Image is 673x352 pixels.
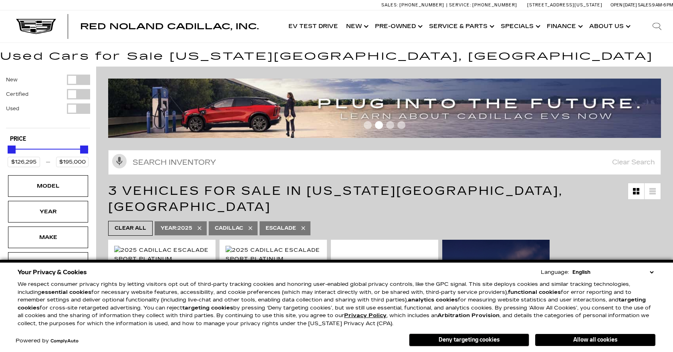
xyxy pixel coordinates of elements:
[652,2,673,8] span: 9 AM-6 PM
[638,2,652,8] span: Sales:
[585,10,633,42] a: About Us
[397,121,405,129] span: Go to slide 4
[8,227,88,248] div: MakeMake
[28,182,68,190] div: Model
[80,22,259,30] a: Red Noland Cadillac, Inc.
[399,2,444,8] span: [PHONE_NUMBER]
[182,305,233,311] strong: targeting cookies
[342,10,371,42] a: New
[80,22,259,31] span: Red Noland Cadillac, Inc.
[284,10,342,42] a: EV Test Drive
[266,223,296,233] span: Escalade
[425,10,497,42] a: Service & Parts
[80,146,88,154] div: Maximum Price
[381,2,398,8] span: Sales:
[18,297,646,311] strong: targeting cookies
[112,154,127,168] svg: Click to toggle on voice search
[8,201,88,223] div: YearYear
[215,223,243,233] span: Cadillac
[611,2,637,8] span: Open [DATE]
[18,267,87,278] span: Your Privacy & Cookies
[10,136,86,143] h5: Price
[375,121,383,129] span: Go to slide 2
[50,339,79,344] a: ComplyAuto
[8,157,40,167] input: Minimum
[8,143,89,167] div: Price
[437,312,500,319] strong: Arbitration Provision
[28,207,68,216] div: Year
[6,90,28,98] label: Certified
[543,10,585,42] a: Finance
[381,3,446,7] a: Sales: [PHONE_NUMBER]
[8,175,88,197] div: ModelModel
[535,334,655,346] button: Allow all cookies
[371,10,425,42] a: Pre-Owned
[18,281,655,328] p: We respect consumer privacy rights by letting visitors opt out of third-party tracking cookies an...
[56,157,89,167] input: Maximum
[386,121,394,129] span: Go to slide 3
[364,121,372,129] span: Go to slide 1
[226,246,321,263] img: 2025 Cadillac Escalade Sport Platinum
[472,2,517,8] span: [PHONE_NUMBER]
[508,289,561,295] strong: functional cookies
[108,79,661,138] img: ev-blog-post-banners4
[6,75,90,128] div: Filter by Vehicle Type
[409,334,529,346] button: Deny targeting cookies
[114,246,210,263] img: 2025 Cadillac Escalade Sport Platinum
[41,289,91,295] strong: essential cookies
[446,3,519,7] a: Service: [PHONE_NUMBER]
[16,19,56,34] img: Cadillac Dark Logo with Cadillac White Text
[541,270,569,275] div: Language:
[527,2,602,8] a: [STREET_ADDRESS][US_STATE]
[161,223,192,233] span: 2025
[344,312,387,319] a: Privacy Policy
[16,338,79,344] div: Powered by
[8,252,88,274] div: MileageMileage
[449,2,471,8] span: Service:
[6,76,18,84] label: New
[28,233,68,242] div: Make
[115,223,146,233] span: Clear All
[497,10,543,42] a: Specials
[108,150,661,175] input: Search Inventory
[408,297,458,303] strong: analytics cookies
[6,105,19,113] label: Used
[108,184,563,214] span: 3 Vehicles for Sale in [US_STATE][GEOGRAPHIC_DATA], [GEOGRAPHIC_DATA]
[28,259,68,267] div: Mileage
[337,246,432,319] img: 2025 Cadillac Escalade V-Series
[570,268,655,276] select: Language Select
[161,225,177,231] span: Year :
[8,146,16,154] div: Minimum Price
